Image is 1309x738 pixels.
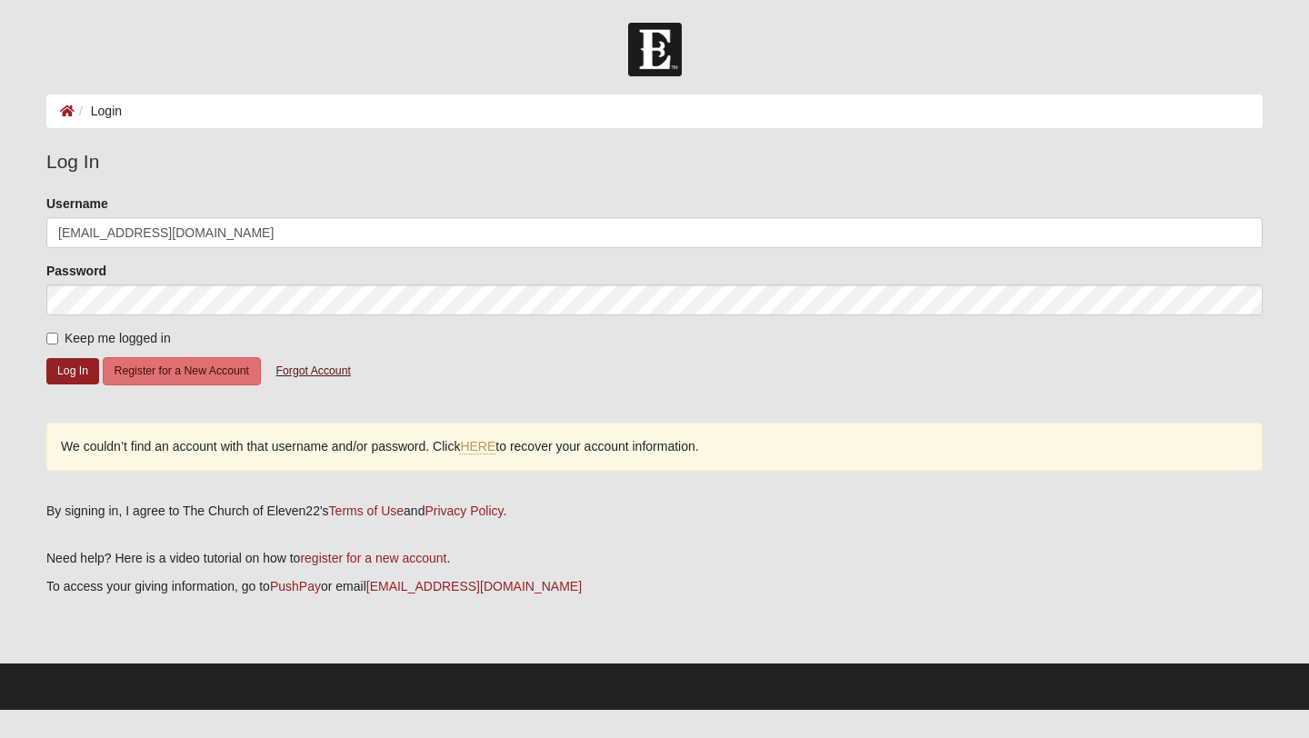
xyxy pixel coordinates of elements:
div: We couldn’t find an account with that username and/or password. Click to recover your account inf... [46,423,1263,471]
button: Register for a New Account [103,357,261,385]
button: Log In [46,358,99,384]
label: Username [46,194,108,213]
legend: Log In [46,147,1263,176]
a: Terms of Use [329,504,404,518]
a: Privacy Policy [425,504,503,518]
p: Need help? Here is a video tutorial on how to . [46,549,1263,568]
a: PushPay [270,579,321,593]
div: By signing in, I agree to The Church of Eleven22's and . [46,502,1263,521]
a: HERE [460,439,495,454]
input: Keep me logged in [46,333,58,344]
label: Password [46,262,106,280]
a: register for a new account [300,551,446,565]
a: [EMAIL_ADDRESS][DOMAIN_NAME] [366,579,582,593]
img: Church of Eleven22 Logo [628,23,682,76]
button: Forgot Account [265,357,363,385]
span: Keep me logged in [65,331,171,345]
li: Login [75,102,122,121]
p: To access your giving information, go to or email [46,577,1263,596]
